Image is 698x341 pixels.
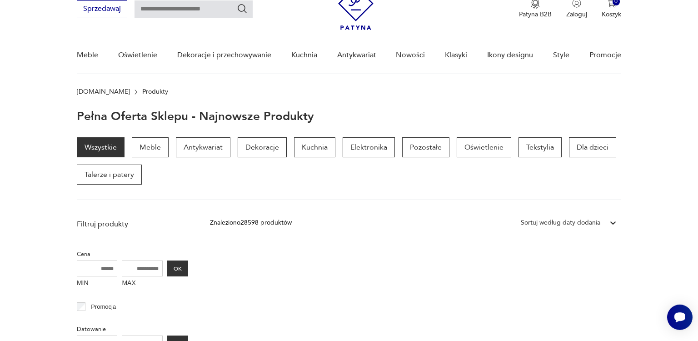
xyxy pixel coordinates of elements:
a: Style [553,38,569,73]
label: MAX [122,276,163,291]
a: Sprzedawaj [77,6,127,13]
a: Oświetlenie [457,137,511,157]
h1: Pełna oferta sklepu - najnowsze produkty [77,110,314,123]
a: Oświetlenie [118,38,157,73]
a: Tekstylia [519,137,562,157]
a: Dekoracje [238,137,287,157]
a: Klasyki [445,38,467,73]
a: Dekoracje i przechowywanie [177,38,271,73]
iframe: Smartsupp widget button [667,305,693,330]
p: Produkty [142,88,168,95]
a: Elektronika [343,137,395,157]
p: Promocja [91,302,116,312]
a: [DOMAIN_NAME] [77,88,130,95]
button: OK [167,261,188,276]
div: Sortuj według daty dodania [521,218,600,228]
p: Koszyk [602,10,621,19]
a: Ikony designu [487,38,533,73]
label: MIN [77,276,118,291]
a: Talerze i patery [77,165,142,185]
a: Nowości [396,38,425,73]
p: Cena [77,249,188,259]
a: Wszystkie [77,137,125,157]
a: Meble [132,137,169,157]
button: Szukaj [237,3,248,14]
a: Pozostałe [402,137,449,157]
div: Znaleziono 28598 produktów [210,218,292,228]
p: Filtruj produkty [77,219,188,229]
a: Promocje [589,38,621,73]
p: Datowanie [77,324,188,334]
p: Zaloguj [566,10,587,19]
a: Kuchnia [291,38,317,73]
a: Dla dzieci [569,137,616,157]
a: Antykwariat [337,38,376,73]
p: Patyna B2B [519,10,552,19]
a: Meble [77,38,98,73]
button: Sprzedawaj [77,0,127,17]
a: Kuchnia [294,137,335,157]
a: Antykwariat [176,137,230,157]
